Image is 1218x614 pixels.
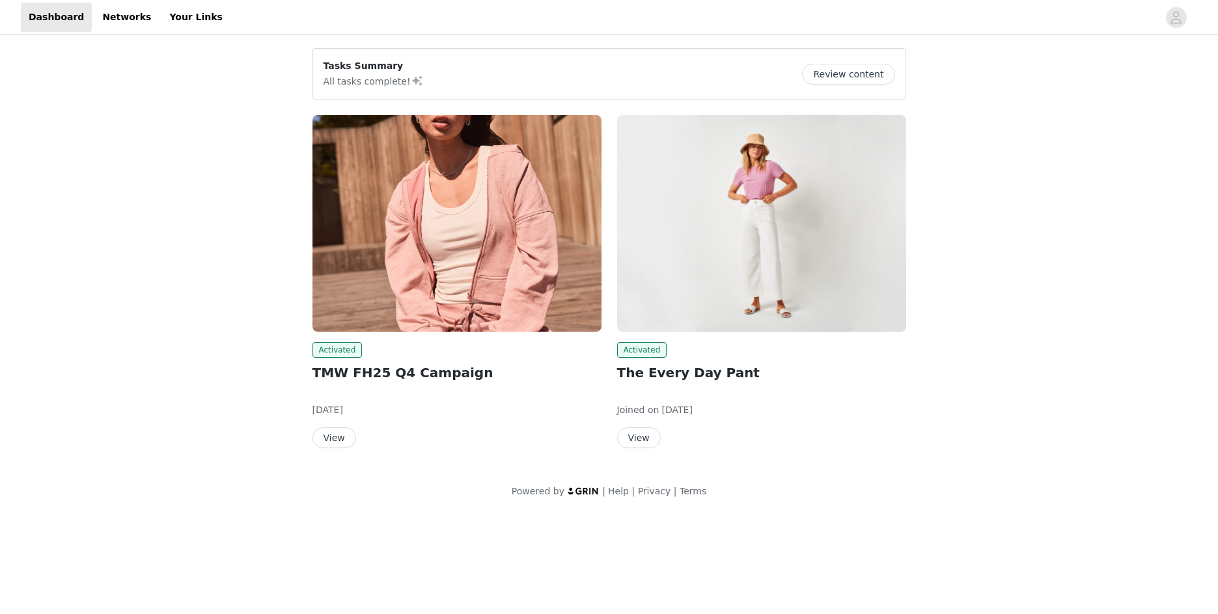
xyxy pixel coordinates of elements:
span: [DATE] [662,405,693,415]
p: Tasks Summary [324,59,424,73]
span: Activated [312,342,363,358]
span: Joined on [617,405,659,415]
span: | [674,486,677,496]
a: Your Links [161,3,230,32]
a: View [617,433,661,443]
div: avatar [1170,7,1182,28]
a: Privacy [638,486,671,496]
button: Review content [802,64,894,85]
span: [DATE] [312,405,343,415]
img: logo [567,487,600,495]
span: Activated [617,342,667,358]
h2: The Every Day Pant [617,363,906,382]
button: View [617,427,661,448]
h2: TMW FH25 Q4 Campaign [312,363,602,382]
a: Networks [94,3,159,32]
a: View [312,433,356,443]
a: Help [608,486,629,496]
img: TravisMathew [312,115,602,332]
p: All tasks complete! [324,73,424,88]
span: Powered by [512,486,564,496]
span: | [602,486,605,496]
a: Terms [680,486,706,496]
img: TravisMathew [617,115,906,332]
button: View [312,427,356,448]
a: Dashboard [21,3,92,32]
span: | [631,486,635,496]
